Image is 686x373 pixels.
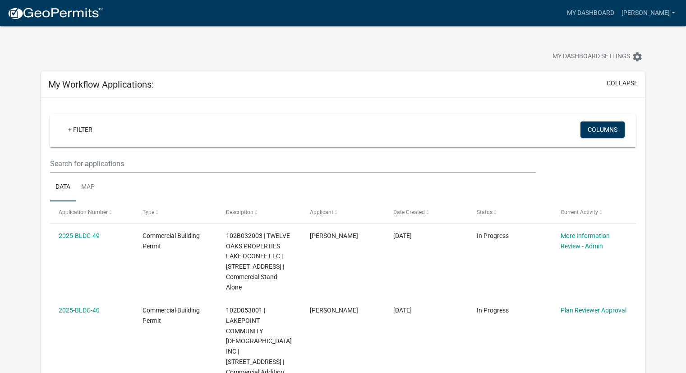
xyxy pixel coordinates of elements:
[468,201,552,223] datatable-header-cell: Status
[59,232,100,239] a: 2025-BLDC-49
[477,232,509,239] span: In Progress
[561,307,626,314] a: Plan Reviewer Approval
[76,173,100,202] a: Map
[477,307,509,314] span: In Progress
[226,232,290,291] span: 102B032003 | TWELVE OAKS PROPERTIES LAKE OCONEE LLC | 109 Thunder Pointe Dr. | Commercial Stand A...
[50,201,134,223] datatable-header-cell: Application Number
[143,232,200,250] span: Commercial Building Permit
[310,209,333,215] span: Applicant
[134,201,217,223] datatable-header-cell: Type
[477,209,493,215] span: Status
[143,307,200,324] span: Commercial Building Permit
[561,232,610,250] a: More Information Review - Admin
[385,201,468,223] datatable-header-cell: Date Created
[310,307,358,314] span: Terrell
[393,307,412,314] span: 09/02/2025
[393,232,412,239] span: 09/24/2025
[545,48,650,65] button: My Dashboard Settingssettings
[48,79,154,90] h5: My Workflow Applications:
[607,79,638,88] button: collapse
[50,173,76,202] a: Data
[393,209,425,215] span: Date Created
[552,201,635,223] datatable-header-cell: Current Activity
[632,51,643,62] i: settings
[301,201,384,223] datatable-header-cell: Applicant
[59,209,108,215] span: Application Number
[226,209,253,215] span: Description
[563,5,618,22] a: My Dashboard
[552,51,630,62] span: My Dashboard Settings
[143,209,154,215] span: Type
[561,209,598,215] span: Current Activity
[618,5,679,22] a: [PERSON_NAME]
[50,154,536,173] input: Search for applications
[580,121,625,138] button: Columns
[310,232,358,239] span: Terrell
[217,201,301,223] datatable-header-cell: Description
[59,307,100,314] a: 2025-BLDC-40
[61,121,100,138] a: + Filter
